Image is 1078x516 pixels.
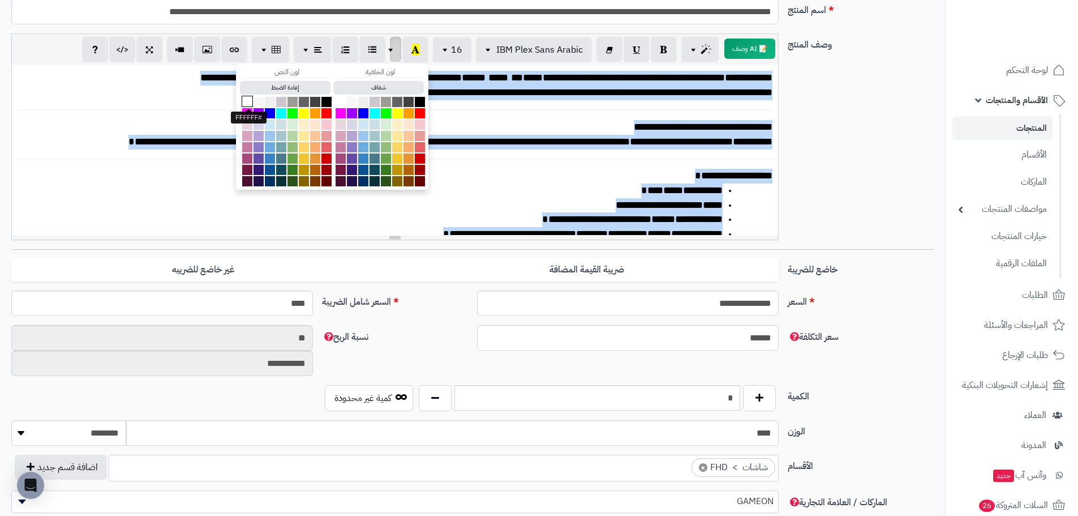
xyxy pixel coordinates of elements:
[952,312,1071,339] a: المراجعات والأسئلة
[11,491,779,513] span: GAMEON
[952,143,1053,167] a: الأقسام
[788,330,839,344] span: سعر التكلفة
[952,224,1053,249] a: خيارات المنتجات
[788,496,887,509] span: الماركات / العلامة التجارية
[699,463,707,472] span: ×
[783,291,938,309] label: السعر
[952,57,1071,84] a: لوحة التحكم
[992,467,1046,483] span: وآتس آب
[15,455,107,480] button: اضافة قسم جديد
[978,497,1048,513] span: السلات المتروكة
[724,39,775,59] button: 📝 AI وصف
[952,462,1071,489] a: وآتس آبجديد
[17,472,44,499] div: Open Intercom Messenger
[979,500,995,512] span: 26
[317,291,473,309] label: السعر شامل الضريبة
[952,282,1071,309] a: الطلبات
[952,372,1071,399] a: إشعارات التحويلات البنكية
[1024,407,1046,423] span: العملاء
[476,37,592,62] button: IBM Plex Sans Arabic
[984,317,1048,333] span: المراجعات والأسئلة
[952,117,1053,140] a: المنتجات
[1002,347,1048,363] span: طلبات الإرجاع
[333,81,424,95] button: شفاف
[433,37,471,62] button: 16
[231,112,266,124] div: #FFFFFF
[952,251,1053,276] a: الملفات الرقمية
[451,43,462,57] span: 16
[11,258,395,282] label: غير خاضع للضريبه
[783,258,938,276] label: خاضع للضريبة
[986,92,1048,108] span: الأقسام والمنتجات
[952,402,1071,429] a: العملاء
[496,43,583,57] span: IBM Plex Sans Arabic
[1021,437,1046,453] span: المدونة
[783,455,938,473] label: الأقسام
[395,258,779,282] label: ضريبة القيمة المضافة
[783,33,938,52] label: وصف المنتج
[952,342,1071,369] a: طلبات الإرجاع
[952,197,1053,221] a: مواصفات المنتجات
[1022,287,1048,303] span: الطلبات
[240,81,330,95] button: إعادة الضبط
[952,432,1071,459] a: المدونة
[12,493,778,510] span: GAMEON
[339,67,422,78] div: لون الخلفية
[1006,62,1048,78] span: لوحة التحكم
[962,377,1048,393] span: إشعارات التحويلات البنكية
[952,170,1053,194] a: الماركات
[322,330,368,344] span: نسبة الربح
[783,385,938,403] label: الكمية
[993,470,1014,482] span: جديد
[783,420,938,438] label: الوزن
[692,458,775,477] li: شاشات > FHD
[246,67,328,78] div: لون النص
